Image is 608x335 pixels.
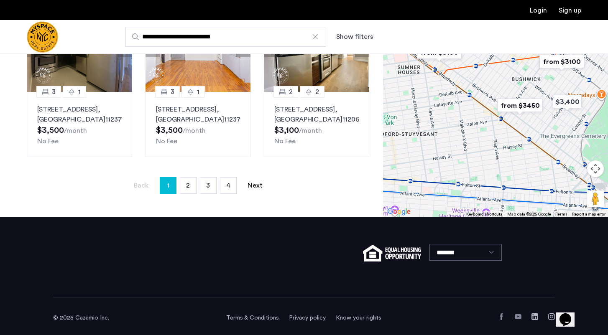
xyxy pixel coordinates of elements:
[336,32,373,42] button: Show or hide filters
[315,87,319,97] span: 2
[559,7,581,14] a: Registration
[37,104,122,124] p: [STREET_ADDRESS] 11237
[363,245,421,261] img: equal-housing.png
[125,27,326,47] input: Apartment Search
[167,179,169,192] span: 1
[186,182,190,189] span: 2
[289,87,293,97] span: 2
[336,314,381,322] a: Know your rights
[531,313,538,320] a: LinkedIn
[197,87,199,97] span: 1
[385,206,413,217] a: Open this area in Google Maps (opens a new window)
[507,212,551,216] span: Map data ©2025 Google
[299,127,322,134] sub: /month
[530,7,547,14] a: Login
[274,104,359,124] p: [STREET_ADDRESS] 11206
[27,92,132,157] a: 31[STREET_ADDRESS], [GEOGRAPHIC_DATA]11237No Fee
[264,92,369,157] a: 22[STREET_ADDRESS], [GEOGRAPHIC_DATA]11206No Fee
[226,182,230,189] span: 4
[37,126,64,135] span: $3,500
[429,244,502,261] select: Language select
[385,206,413,217] img: Google
[156,138,177,145] span: No Fee
[52,87,56,97] span: 3
[572,211,605,217] a: Report a map error
[466,211,502,217] button: Keyboard shortcuts
[27,21,58,53] a: Cazamio Logo
[78,87,81,97] span: 1
[587,160,604,177] button: Map camera controls
[549,92,585,111] div: $3,400
[146,92,251,157] a: 31[STREET_ADDRESS], [GEOGRAPHIC_DATA]11237No Fee
[156,126,183,135] span: $3,500
[53,315,109,321] span: © 2025 Cazamio Inc.
[274,138,296,145] span: No Fee
[587,190,604,207] button: Drag Pegman onto the map to open Street View
[274,126,299,135] span: $3,100
[37,138,59,145] span: No Fee
[171,87,174,97] span: 3
[206,182,210,189] span: 3
[64,127,87,134] sub: /month
[27,177,369,194] nav: Pagination
[183,127,206,134] sub: /month
[226,314,279,322] a: Terms and conditions
[536,52,588,71] div: from $3100
[498,313,505,320] a: Facebook
[27,21,58,53] img: logo
[134,182,148,189] span: Back
[556,211,567,217] a: Terms
[494,96,546,115] div: from $3450
[156,104,240,124] p: [STREET_ADDRESS] 11237
[548,313,555,320] a: Instagram
[247,178,263,193] a: Next
[289,314,326,322] a: Privacy policy
[515,313,521,320] a: YouTube
[556,302,583,327] iframe: chat widget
